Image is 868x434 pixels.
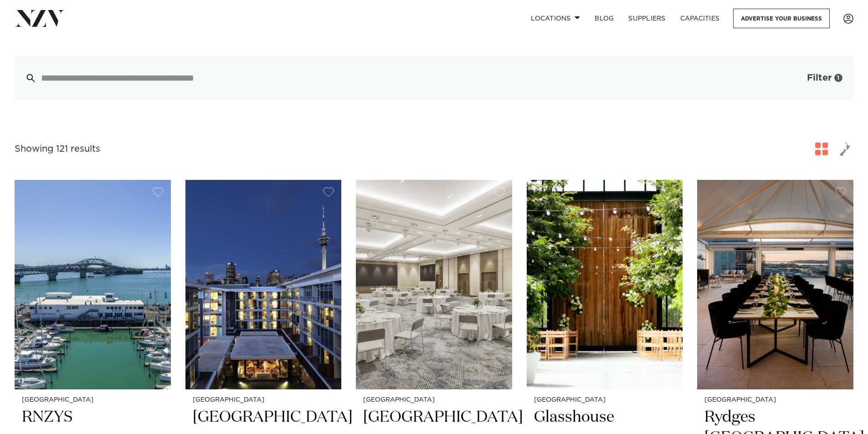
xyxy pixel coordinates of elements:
[15,142,100,156] div: Showing 121 results
[704,397,846,403] small: [GEOGRAPHIC_DATA]
[673,9,727,28] a: Capacities
[22,397,164,403] small: [GEOGRAPHIC_DATA]
[15,10,64,26] img: nzv-logo.png
[524,9,587,28] a: Locations
[621,9,673,28] a: SUPPLIERS
[733,9,830,28] a: Advertise your business
[834,74,842,82] div: 1
[363,397,505,403] small: [GEOGRAPHIC_DATA]
[534,397,676,403] small: [GEOGRAPHIC_DATA]
[778,56,853,100] button: Filter1
[185,180,342,389] img: Sofitel Auckland Viaduct Harbour hotel venue
[587,9,621,28] a: BLOG
[807,73,832,82] span: Filter
[193,397,334,403] small: [GEOGRAPHIC_DATA]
